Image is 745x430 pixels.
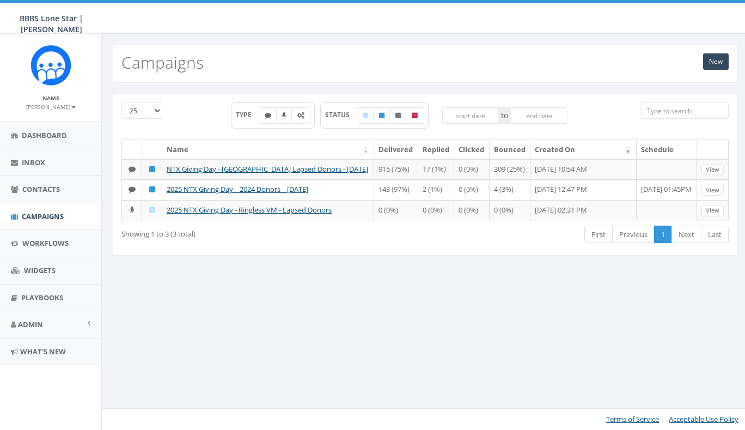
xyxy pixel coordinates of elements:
td: 309 (25%) [490,159,530,180]
th: Clicked [454,140,489,159]
label: Ringless Voice Mail [276,107,292,124]
label: Draft [357,107,374,124]
td: 4 (3%) [490,179,530,200]
label: Archived [406,107,424,124]
i: Draft [149,207,155,214]
label: Automated Message [291,107,310,124]
label: Unpublished [389,107,407,124]
i: Text SMS [265,112,271,119]
span: Dashboard [22,130,67,140]
input: start date [442,107,499,124]
i: Ringless Voice Mail [282,112,286,119]
td: 915 (75%) [374,159,418,180]
span: Campaigns [22,211,64,221]
i: Published [149,186,155,193]
label: Published [373,107,390,124]
span: TYPE [236,110,259,119]
img: Rally_Corp_Icon_1.png [30,45,71,86]
td: 143 (97%) [374,179,418,200]
small: [PERSON_NAME] [26,103,76,111]
span: Workflows [22,238,69,248]
span: Widgets [24,265,56,275]
a: First [584,226,613,244]
td: 17 (1%) [418,159,454,180]
a: View [701,185,724,196]
span: Playbooks [21,293,63,302]
td: 0 (0%) [490,200,530,221]
i: Ringless Voice Mail [130,207,134,214]
small: Name [42,94,59,102]
td: 0 (0%) [454,200,489,221]
i: Draft [363,112,368,119]
a: View [701,164,724,175]
a: 2025 NTX Giving Day - Ringless VM - Lapsed Donors [167,205,332,215]
i: Text SMS [129,166,136,173]
label: Text SMS [259,107,277,124]
a: [PERSON_NAME] [26,101,76,111]
th: Bounced [490,140,530,159]
th: Delivered [374,140,418,159]
td: [DATE] 02:31 PM [530,200,637,221]
div: Showing 1 to 3 (3 total) [121,225,365,239]
i: Automated Message [297,112,304,119]
a: Previous [612,226,655,244]
input: end date [511,107,567,124]
td: 0 (0%) [374,200,418,221]
td: 0 (0%) [454,179,489,200]
i: Published [149,166,155,173]
span: BBBS Lone Star | [PERSON_NAME] [20,13,83,34]
a: Acceptable Use Policy [669,414,738,424]
span: Inbox [22,158,45,167]
a: View [701,205,724,216]
a: NTX Giving Day - [GEOGRAPHIC_DATA] Lapsed Donors - [DATE] [167,164,368,174]
td: 0 (0%) [454,159,489,180]
a: 1 [654,226,672,244]
span: Admin [18,319,43,329]
i: Published [379,112,384,119]
a: 2025 NTX Giving Day _ 2024 Donors _ [DATE] [167,184,308,194]
a: Next [671,226,701,244]
th: Created On: activate to sort column ascending [530,140,637,159]
input: Type to search [641,102,729,119]
i: Unpublished [395,112,401,119]
span: STATUS [325,110,357,119]
th: Schedule [637,140,697,159]
span: to [498,107,511,124]
a: Last [701,226,729,244]
td: [DATE] 12:47 PM [530,179,637,200]
td: [DATE] 10:54 AM [530,159,637,180]
span: Contacts [22,184,60,194]
td: [DATE] 01:45PM [637,179,697,200]
th: Replied [418,140,454,159]
a: New [703,53,729,70]
a: Terms of Service [606,414,659,424]
i: Text SMS [129,186,136,193]
td: 2 (1%) [418,179,454,200]
h2: Campaigns [121,53,204,71]
th: Name: activate to sort column ascending [162,140,374,159]
span: What's New [20,347,66,356]
td: 0 (0%) [418,200,454,221]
